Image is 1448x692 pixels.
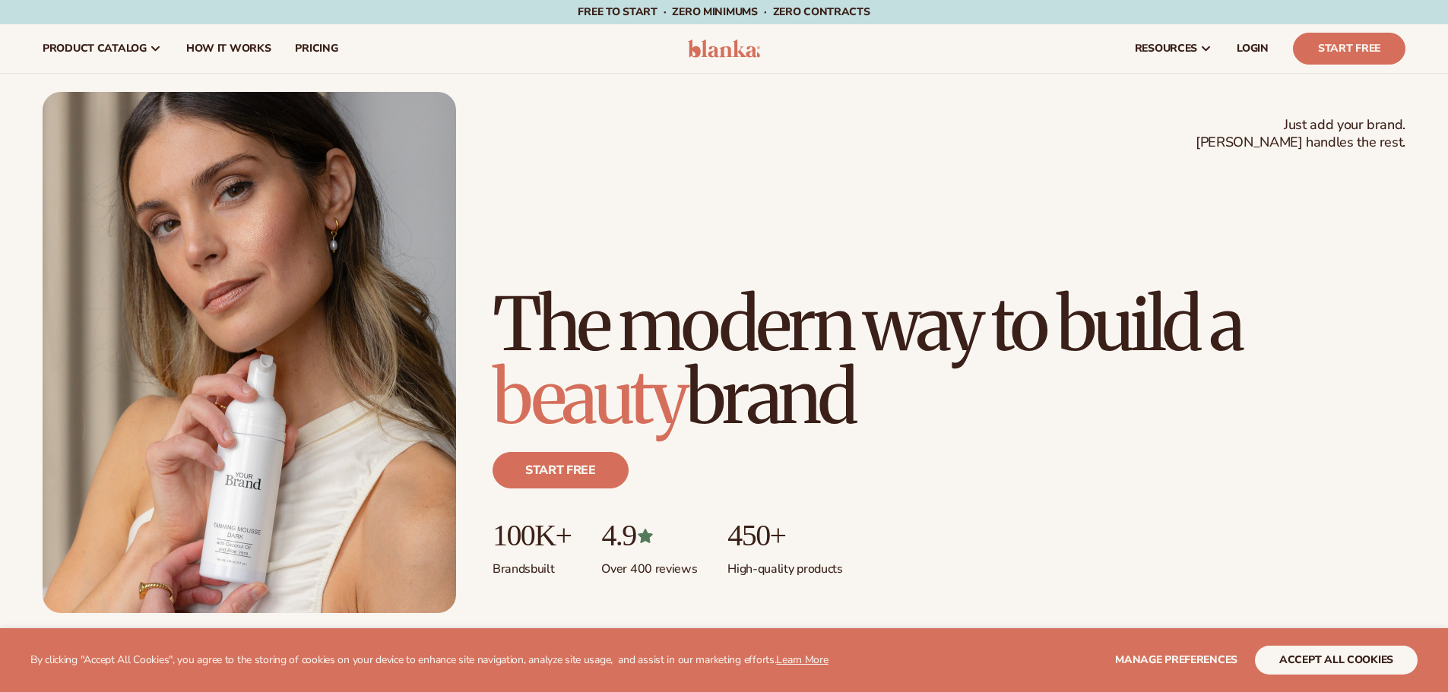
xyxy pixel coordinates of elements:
p: Over 400 reviews [601,552,697,577]
a: How It Works [174,24,284,73]
button: Manage preferences [1115,646,1237,675]
a: pricing [283,24,350,73]
p: By clicking "Accept All Cookies", you agree to the storing of cookies on your device to enhance s... [30,654,829,667]
a: LOGIN [1225,24,1281,73]
span: How It Works [186,43,271,55]
span: Free to start · ZERO minimums · ZERO contracts [578,5,870,19]
span: pricing [295,43,337,55]
span: product catalog [43,43,147,55]
p: 100K+ [493,519,571,552]
a: product catalog [30,24,174,73]
a: Learn More [776,653,828,667]
p: High-quality products [727,552,842,577]
p: 4.9 [601,519,697,552]
span: Just add your brand. [PERSON_NAME] handles the rest. [1196,116,1405,152]
h1: The modern way to build a brand [493,288,1405,434]
span: Manage preferences [1115,653,1237,667]
button: accept all cookies [1255,646,1418,675]
p: 450+ [727,519,842,552]
p: Brands built [493,552,571,577]
img: Female holding tanning mousse. [43,92,456,613]
span: resources [1135,43,1197,55]
a: Start free [493,452,629,488]
a: resources [1123,24,1225,73]
img: logo [688,39,760,58]
a: Start Free [1293,33,1405,65]
span: beauty [493,352,686,443]
span: LOGIN [1237,43,1269,55]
